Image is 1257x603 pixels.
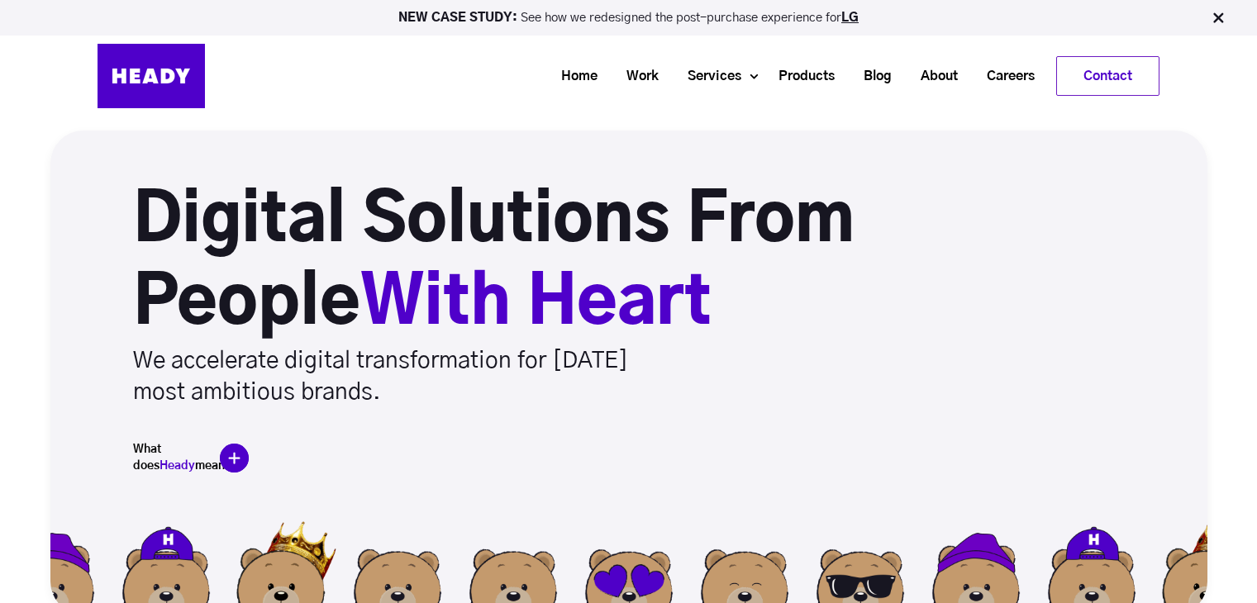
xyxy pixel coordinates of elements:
[843,61,900,92] a: Blog
[220,444,249,472] img: plus-icon
[160,460,195,472] span: Heady
[606,61,667,92] a: Work
[221,56,1159,96] div: Navigation Menu
[133,441,216,474] h5: What does mean?
[7,12,1250,24] p: See how we redesigned the post-purchase experience for
[900,61,966,92] a: About
[360,271,712,337] span: With Heart
[540,61,606,92] a: Home
[1210,10,1226,26] img: Close Bar
[133,345,675,408] p: We accelerate digital transformation for [DATE] most ambitious brands.
[966,61,1043,92] a: Careers
[133,180,1009,345] h1: Digital Solutions From People
[398,12,521,24] strong: NEW CASE STUDY:
[841,12,859,24] a: LG
[1057,57,1159,95] a: Contact
[667,61,750,92] a: Services
[98,44,205,108] img: Heady_Logo_Web-01 (1)
[758,61,843,92] a: Products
